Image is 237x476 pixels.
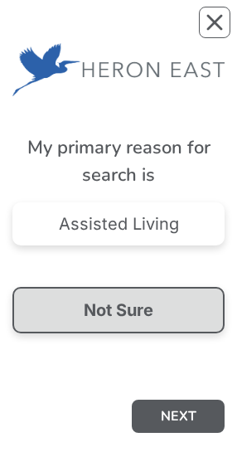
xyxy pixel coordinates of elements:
div: Assisted Living [59,216,179,232]
button: NEXT [132,400,225,433]
div: My primary reason for search is [12,134,225,189]
img: 019cfd7a-41a4-42e8-a61c-9e39912f756a.png [12,43,225,96]
div: Not Sure [84,302,153,318]
button: Close [199,7,230,38]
